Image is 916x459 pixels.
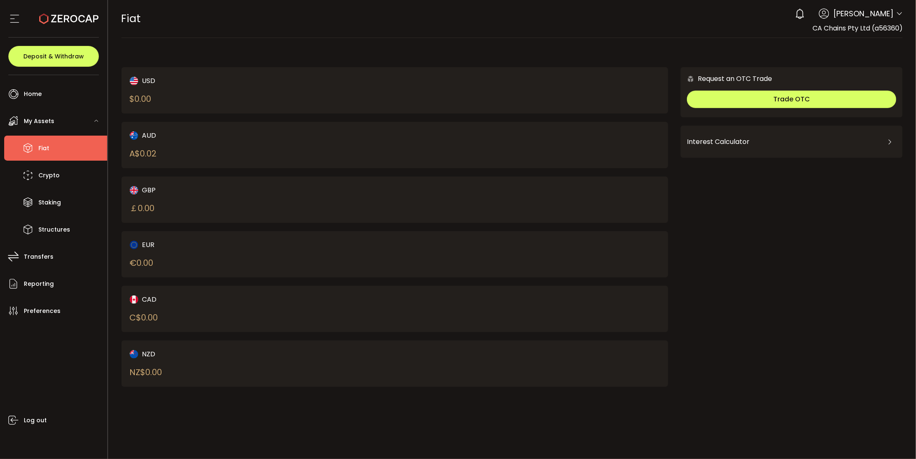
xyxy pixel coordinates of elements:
span: My Assets [24,115,54,127]
span: Crypto [38,169,60,182]
span: Home [24,88,42,100]
div: EUR [130,240,368,250]
span: Fiat [38,142,49,154]
img: nzd_portfolio.svg [130,350,138,358]
img: cad_portfolio.svg [130,295,138,304]
span: Fiat [121,11,141,26]
span: Preferences [24,305,61,317]
div: AUD [130,130,368,141]
div: CAD [130,294,368,305]
span: Reporting [24,278,54,290]
div: GBP [130,185,368,195]
div: NZ$ 0.00 [130,366,162,378]
iframe: Chat Widget [819,369,916,459]
span: [PERSON_NAME] [833,8,893,19]
img: gbp_portfolio.svg [130,186,138,194]
button: Trade OTC [687,91,896,108]
span: Log out [24,414,47,426]
img: aud_portfolio.svg [130,131,138,140]
div: NZD [130,349,368,359]
span: Trade OTC [773,94,810,104]
span: Deposit & Withdraw [23,53,84,59]
div: € 0.00 [130,257,154,269]
span: Staking [38,197,61,209]
img: eur_portfolio.svg [130,241,138,249]
span: CA Chains Pty Ltd (a56360) [813,23,903,33]
div: A$ 0.02 [130,147,157,160]
span: Structures [38,224,70,236]
img: 6nGpN7MZ9FLuBP83NiajKbTRY4UzlzQtBKtCrLLspmCkSvCZHBKvY3NxgQaT5JnOQREvtQ257bXeeSTueZfAPizblJ+Fe8JwA... [687,75,694,83]
div: Interest Calculator [687,132,896,152]
img: usd_portfolio.svg [130,77,138,85]
span: Transfers [24,251,53,263]
div: USD [130,76,368,86]
button: Deposit & Withdraw [8,46,99,67]
div: C$ 0.00 [130,311,158,324]
div: ￡ 0.00 [130,202,155,214]
div: $ 0.00 [130,93,151,105]
div: Request an OTC Trade [681,73,772,84]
